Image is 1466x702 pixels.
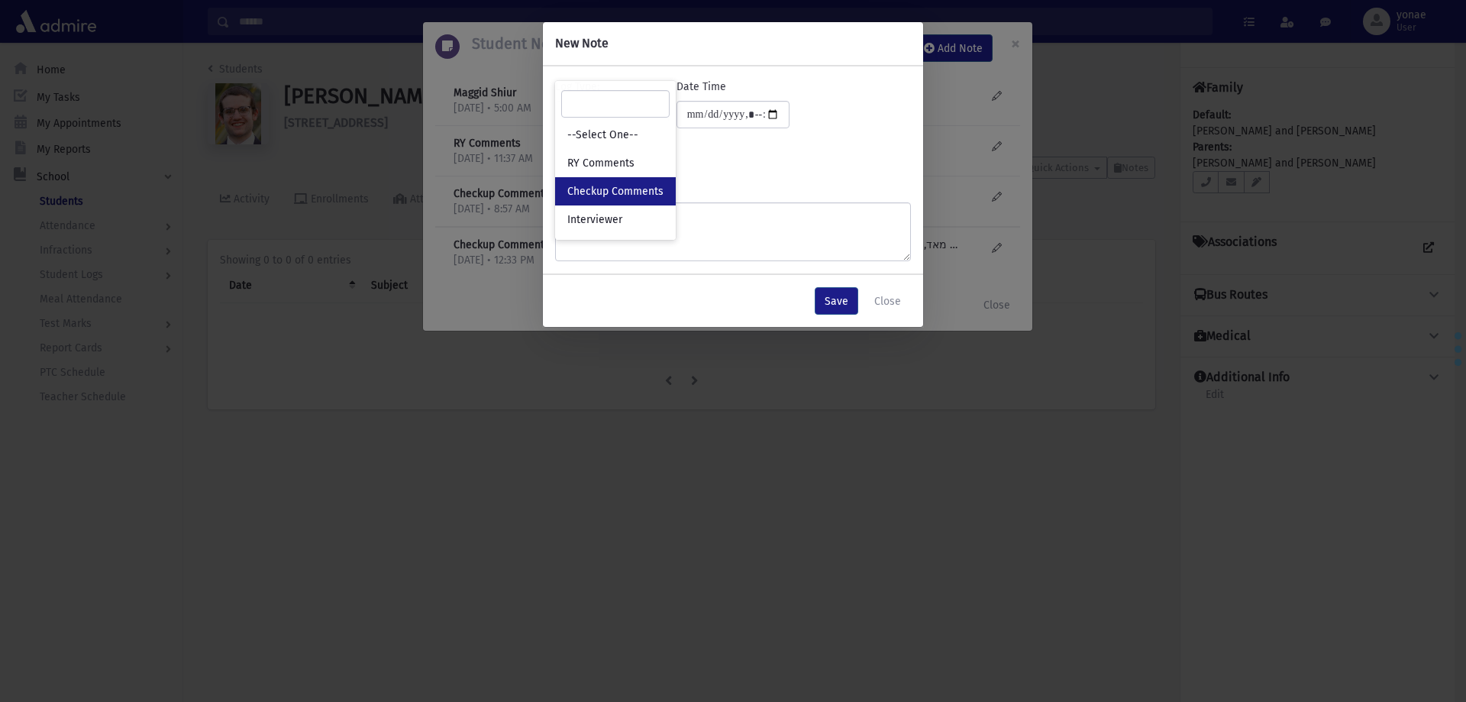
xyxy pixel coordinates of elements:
[567,156,635,171] span: RY Comments
[864,287,911,315] button: Close
[555,79,599,95] label: Log Type:
[567,184,664,199] span: Checkup Comments
[676,79,726,95] label: Date Time
[561,90,670,118] input: Search
[555,34,609,53] h6: New Note
[815,287,858,315] button: Save
[567,212,622,228] span: Interviewer
[567,128,638,143] span: --Select One--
